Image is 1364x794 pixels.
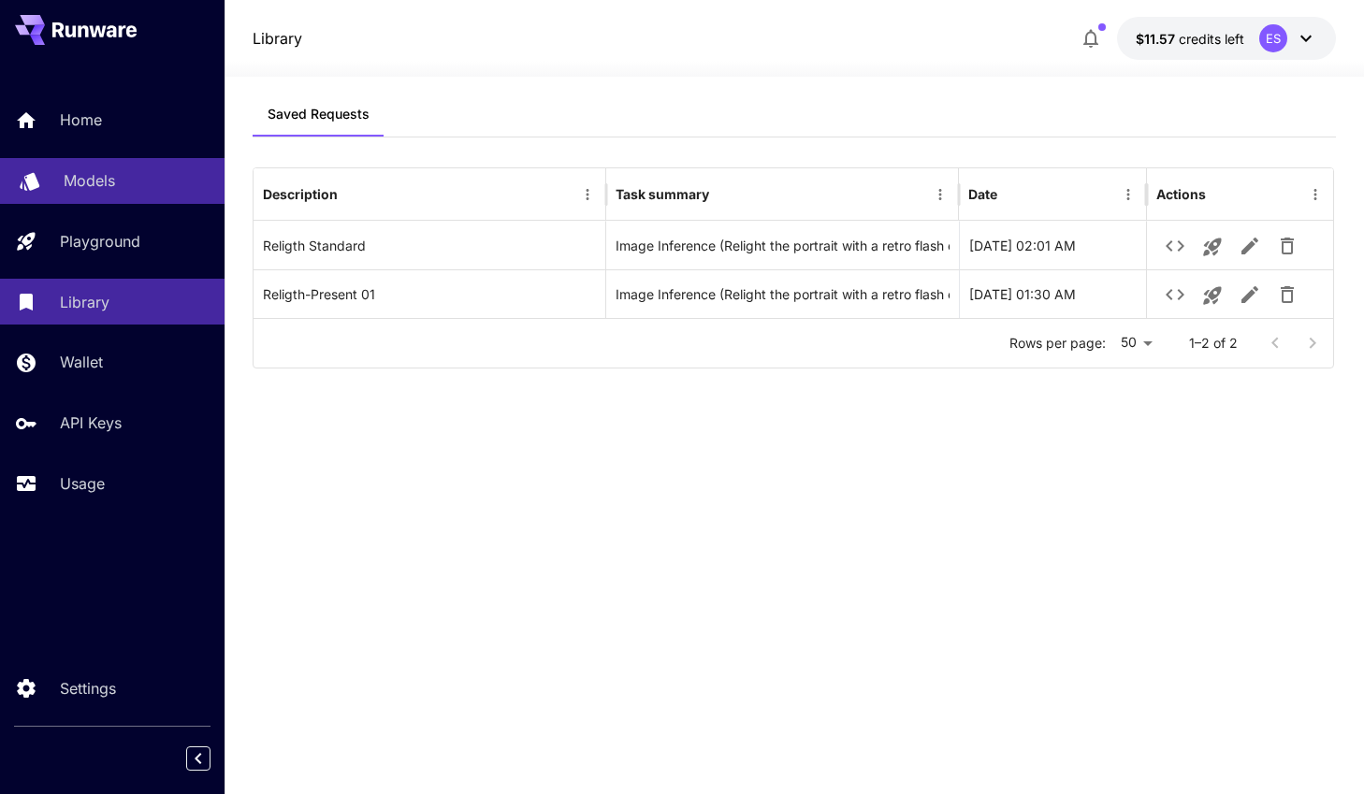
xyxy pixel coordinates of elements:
[1302,181,1328,208] button: Menu
[60,411,122,434] p: API Keys
[616,270,950,318] div: Image Inference (Relight the portrait with a retro flash effect: centralized soft white illuminat...
[1115,181,1141,208] button: Menu
[1189,334,1238,353] p: 1–2 of 2
[1156,227,1194,265] button: See details
[268,106,370,123] span: Saved Requests
[616,186,709,202] div: Task summary
[968,186,997,202] div: Date
[60,472,105,495] p: Usage
[1117,17,1336,60] button: $11.56847ES
[253,27,302,50] nav: breadcrumb
[340,181,366,208] button: Sort
[1194,228,1231,266] button: Launch in playground
[1113,329,1159,356] div: 50
[1136,29,1244,49] div: $11.56847
[927,181,953,208] button: Menu
[253,27,302,50] a: Library
[1156,276,1194,313] button: See details
[263,186,338,202] div: Description
[60,230,140,253] p: Playground
[186,746,210,771] button: Collapse sidebar
[60,351,103,373] p: Wallet
[1179,31,1244,47] span: credits left
[959,269,1146,318] div: 14-07-2025 01:30 AM
[959,221,1146,269] div: 14-07-2025 02:01 AM
[200,742,225,775] div: Collapse sidebar
[711,181,737,208] button: Sort
[1136,31,1179,47] span: $11.57
[64,169,115,192] p: Models
[60,291,109,313] p: Library
[254,269,606,318] div: Religth-Present 01
[1156,186,1206,202] div: Actions
[999,181,1025,208] button: Sort
[60,108,102,131] p: Home
[60,677,116,700] p: Settings
[616,222,950,269] div: Image Inference (Relight the portrait with a retro flash effect: centralized soft white illuminat...
[1194,277,1231,314] button: Launch in playground
[254,221,606,269] div: Religth Standard
[1259,24,1287,52] div: ES
[1009,334,1106,353] p: Rows per page:
[574,181,601,208] button: Menu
